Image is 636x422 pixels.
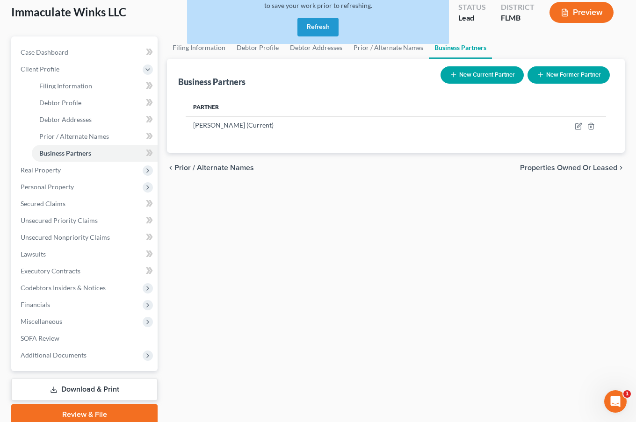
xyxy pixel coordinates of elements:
[11,5,126,19] span: Immaculate Winks LLC
[21,200,65,207] span: Secured Claims
[32,111,158,128] a: Debtor Addresses
[13,44,158,61] a: Case Dashboard
[193,121,274,129] span: [PERSON_NAME] (Current)
[167,36,231,59] a: Filing Information
[458,2,486,13] div: Status
[21,300,50,308] span: Financials
[13,229,158,246] a: Unsecured Nonpriority Claims
[32,78,158,94] a: Filing Information
[32,94,158,111] a: Debtor Profile
[501,13,535,23] div: FLMB
[32,128,158,145] a: Prior / Alternate Names
[429,36,492,59] a: Business Partners
[21,216,98,224] span: Unsecured Priority Claims
[193,103,219,110] span: Partner
[441,66,524,84] button: New Current Partner
[21,317,62,325] span: Miscellaneous
[604,390,627,413] iframe: Intercom live chat
[167,164,254,172] button: chevron_left Prior / Alternate Names
[21,65,59,73] span: Client Profile
[21,166,61,174] span: Real Property
[11,379,158,401] a: Download & Print
[178,76,246,87] div: Business Partners
[39,99,81,107] span: Debtor Profile
[39,132,109,140] span: Prior / Alternate Names
[617,164,625,172] i: chevron_right
[39,82,92,90] span: Filing Information
[13,212,158,229] a: Unsecured Priority Claims
[13,263,158,279] a: Executory Contracts
[21,351,87,359] span: Additional Documents
[297,18,339,36] button: Refresh
[167,164,174,172] i: chevron_left
[13,246,158,263] a: Lawsuits
[21,267,80,275] span: Executory Contracts
[520,164,617,172] span: Properties Owned or Leased
[501,2,535,13] div: District
[528,66,610,84] button: New Former Partner
[21,284,106,292] span: Codebtors Insiders & Notices
[549,2,614,23] button: Preview
[458,13,486,23] div: Lead
[39,115,92,123] span: Debtor Addresses
[13,195,158,212] a: Secured Claims
[13,330,158,347] a: SOFA Review
[520,164,625,172] button: Properties Owned or Leased chevron_right
[174,164,254,172] span: Prior / Alternate Names
[623,390,631,398] span: 1
[21,183,74,191] span: Personal Property
[39,149,91,157] span: Business Partners
[32,145,158,162] a: Business Partners
[21,48,68,56] span: Case Dashboard
[21,233,110,241] span: Unsecured Nonpriority Claims
[21,250,46,258] span: Lawsuits
[21,334,59,342] span: SOFA Review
